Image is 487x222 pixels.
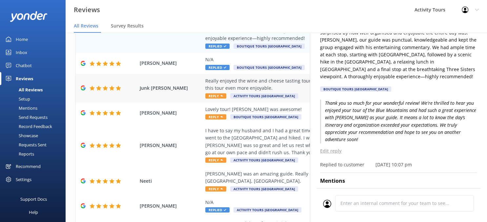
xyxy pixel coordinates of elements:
div: Setup [4,94,30,103]
h4: Mentions [320,177,477,185]
div: Mentions [4,103,37,113]
span: [PERSON_NAME] [140,109,202,117]
div: I have to say my husband and I had a great time. Feeding kangaroos, seeing beautiful animals. The... [205,127,433,157]
span: Reply [205,114,226,120]
span: Reply [205,157,226,163]
a: Send Requests [4,113,66,122]
div: Inbox [16,46,27,59]
div: Requests Sent [4,140,47,149]
p: Unforgettable Blue Mountains Experience with Ben – Boutique Tour Australia I booked this tour thr... [320,14,477,81]
div: Lovely tour! [PERSON_NAME] was awesome! [205,106,433,113]
span: Reply [205,186,226,192]
h3: Reviews [74,5,100,15]
div: Boutique Tours [GEOGRAPHIC_DATA] [320,86,391,92]
img: user_profile.svg [323,200,331,208]
span: Replied [205,65,230,70]
div: Help [29,206,38,219]
span: Boutique Tours [GEOGRAPHIC_DATA] [233,65,305,70]
div: Showcase [4,131,38,140]
div: Settings [16,173,31,186]
div: Home [16,33,28,46]
div: Chatbot [16,59,32,72]
a: Setup [4,94,66,103]
div: Reviews [16,72,33,85]
span: Replied [205,207,230,213]
span: Junk [PERSON_NAME] [140,84,202,92]
span: Boutique Tours [GEOGRAPHIC_DATA] [233,44,305,49]
span: [PERSON_NAME] [140,60,202,67]
div: Support Docs [20,193,47,206]
div: Send Requests [4,113,48,122]
span: Boutique Tours [GEOGRAPHIC_DATA] [230,114,301,120]
span: Activity Tours [GEOGRAPHIC_DATA] [230,93,298,99]
p: [DATE] 10:07 pm [375,161,412,168]
span: Reply [205,93,226,99]
span: Neeti [140,177,202,185]
span: Replied [205,44,230,49]
p: Thank you so much for your wonderful review! We're thrilled to hear you enjoyed your tour of the ... [320,100,477,143]
a: Requests Sent [4,140,66,149]
div: [PERSON_NAME] was an amazing guide. Really enjoyed ourselves on this trip to the [GEOGRAPHIC_DATA... [205,170,433,185]
a: All Reviews [4,85,66,94]
div: Recommend [16,160,41,173]
div: Reports [4,149,34,158]
p: Edit reply [320,147,477,155]
span: [PERSON_NAME] [140,142,202,149]
div: All Reviews [4,85,43,94]
p: Replied to customer [320,161,364,168]
span: All Reviews [74,23,98,29]
a: Reports [4,149,66,158]
div: N/A [205,56,433,63]
a: Record Feedback [4,122,66,131]
a: Mentions [4,103,66,113]
span: [PERSON_NAME] [140,202,202,210]
span: Activity Tours [GEOGRAPHIC_DATA] [230,186,298,192]
a: Showcase [4,131,66,140]
span: Survey Results [111,23,144,29]
div: Really enjoyed the wine and cheese tasting tour in [GEOGRAPHIC_DATA]! Beautiful landscapes make t... [205,77,433,92]
img: yonder-white-logo.png [10,11,48,22]
span: Activity Tours [GEOGRAPHIC_DATA] [233,207,301,213]
span: Activity Tours [GEOGRAPHIC_DATA] [230,157,298,163]
div: N/A [205,199,433,206]
div: Record Feedback [4,122,52,131]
